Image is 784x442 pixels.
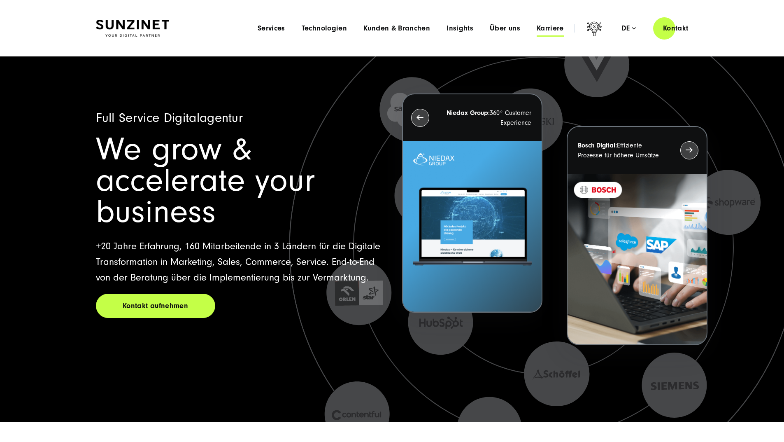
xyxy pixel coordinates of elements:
div: de [621,24,636,33]
a: Insights [447,24,473,33]
button: Bosch Digital:Effiziente Prozesse für höhere Umsätze BOSCH - Kundeprojekt - Digital Transformatio... [567,126,707,346]
span: Full Service Digitalagentur [96,110,243,125]
a: Kunden & Branchen [363,24,430,33]
img: BOSCH - Kundeprojekt - Digital Transformation Agentur SUNZINET [568,174,706,345]
a: Technologien [302,24,347,33]
img: SUNZINET Full Service Digital Agentur [96,20,169,37]
strong: Niedax Group: [447,109,490,117]
a: Services [258,24,285,33]
p: +20 Jahre Erfahrung, 160 Mitarbeitende in 3 Ländern für die Digitale Transformation in Marketing,... [96,239,382,285]
button: Niedax Group:360° Customer Experience Letztes Projekt von Niedax. Ein Laptop auf dem die Niedax W... [402,94,542,313]
strong: Bosch Digital: [578,142,617,149]
img: Letztes Projekt von Niedax. Ein Laptop auf dem die Niedax Website geöffnet ist, auf blauem Hinter... [403,141,542,312]
h1: We grow & accelerate your business [96,134,382,228]
p: Effiziente Prozesse für höhere Umsätze [578,140,665,160]
p: 360° Customer Experience [444,108,531,128]
a: Kontakt aufnehmen [96,294,215,318]
a: Kontakt [653,16,698,40]
a: Über uns [490,24,520,33]
a: Karriere [537,24,564,33]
